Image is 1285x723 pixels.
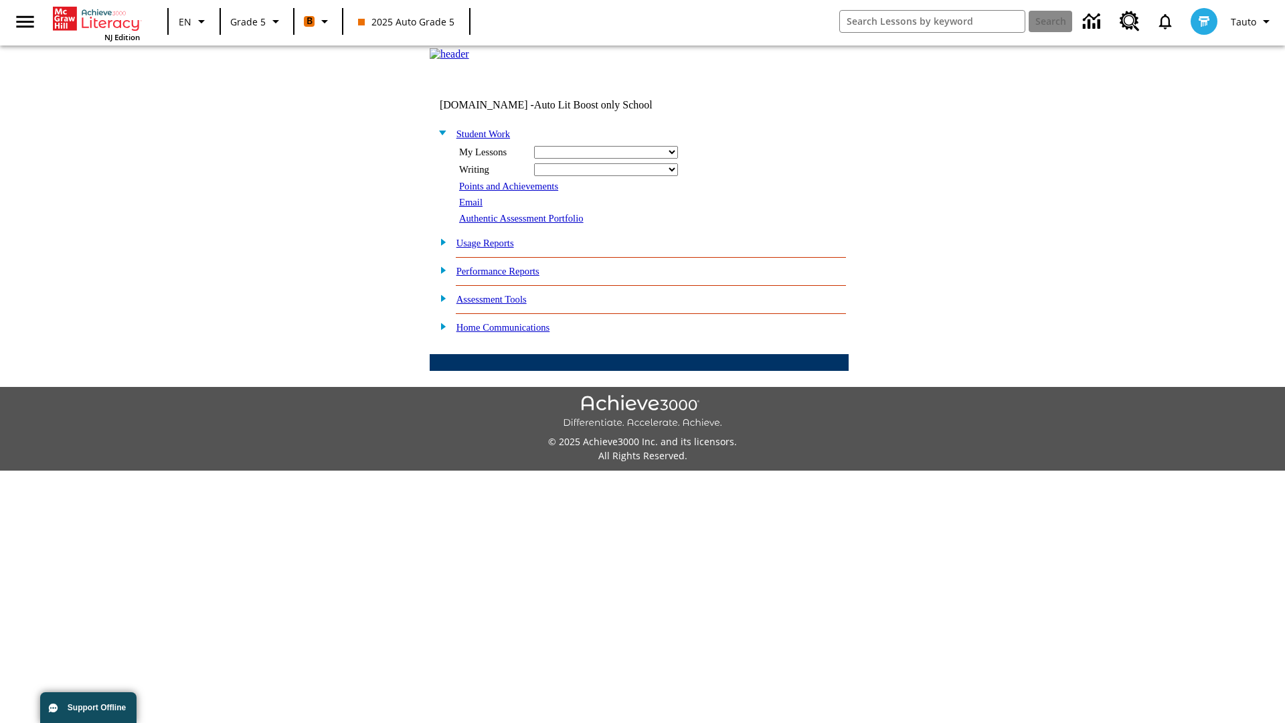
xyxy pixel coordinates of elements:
button: Profile/Settings [1225,9,1280,33]
button: Boost Class color is orange. Change class color [298,9,338,33]
div: Writing [459,164,526,175]
a: Authentic Assessment Portfolio [459,213,584,224]
span: Tauto [1231,15,1256,29]
img: plus.gif [433,320,447,332]
div: My Lessons [459,147,526,158]
img: header [430,48,469,60]
span: NJ Edition [104,32,140,42]
button: Grade: Grade 5, Select a grade [225,9,289,33]
a: Home Communications [456,322,550,333]
a: Points and Achievements [459,181,558,191]
span: B [307,13,313,29]
td: [DOMAIN_NAME] - [440,99,686,111]
a: Student Work [456,129,510,139]
span: Support Offline [68,703,126,712]
img: plus.gif [433,236,447,248]
input: search field [840,11,1025,32]
a: Assessment Tools [456,294,527,305]
img: avatar image [1191,8,1217,35]
button: Open side menu [5,2,45,42]
button: Language: EN, Select a language [173,9,216,33]
button: Support Offline [40,692,137,723]
img: minus.gif [433,127,447,139]
a: Performance Reports [456,266,539,276]
a: Notifications [1148,4,1183,39]
img: plus.gif [433,292,447,304]
span: Grade 5 [230,15,266,29]
a: Usage Reports [456,238,514,248]
img: plus.gif [433,264,447,276]
span: 2025 Auto Grade 5 [358,15,454,29]
a: Email [459,197,483,208]
a: Resource Center, Will open in new tab [1112,3,1148,39]
a: Data Center [1075,3,1112,40]
nobr: Auto Lit Boost only School [534,99,653,110]
button: Select a new avatar [1183,4,1225,39]
div: Home [53,4,140,42]
img: Achieve3000 Differentiate Accelerate Achieve [563,395,722,429]
span: EN [179,15,191,29]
